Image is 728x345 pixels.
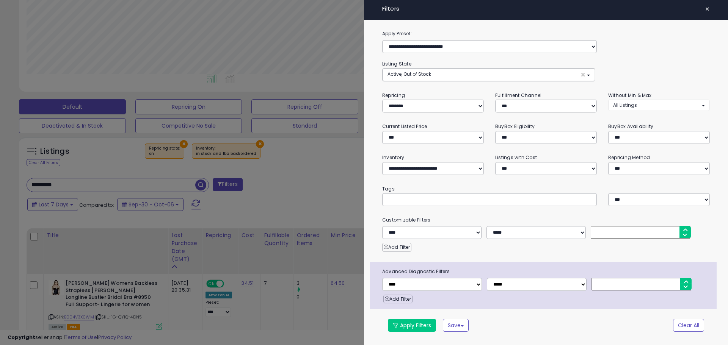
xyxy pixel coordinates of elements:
[382,92,405,98] small: Repricing
[608,123,653,130] small: BuyBox Availability
[377,267,717,276] span: Advanced Diagnostic Filters
[382,123,427,130] small: Current Listed Price
[495,154,537,161] small: Listings with Cost
[382,61,411,67] small: Listing State
[581,71,585,79] span: ×
[608,92,652,98] small: Without Min & Max
[613,102,637,108] span: All Listings
[382,154,404,161] small: Inventory
[495,123,535,130] small: BuyBox Eligibility
[377,185,715,193] small: Tags
[377,30,715,38] label: Apply Preset:
[388,319,436,332] button: Apply Filters
[608,100,710,111] button: All Listings
[443,319,469,332] button: Save
[382,6,710,12] h4: Filters
[383,295,413,304] button: Add Filter
[382,243,411,252] button: Add Filter
[377,216,715,224] small: Customizable Filters
[608,154,650,161] small: Repricing Method
[673,319,704,332] button: Clear All
[495,92,541,98] small: Fulfillment Channel
[702,4,713,14] button: ×
[705,4,710,14] span: ×
[388,71,431,77] span: Active, Out of Stock
[383,69,595,81] button: Active, Out of Stock ×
